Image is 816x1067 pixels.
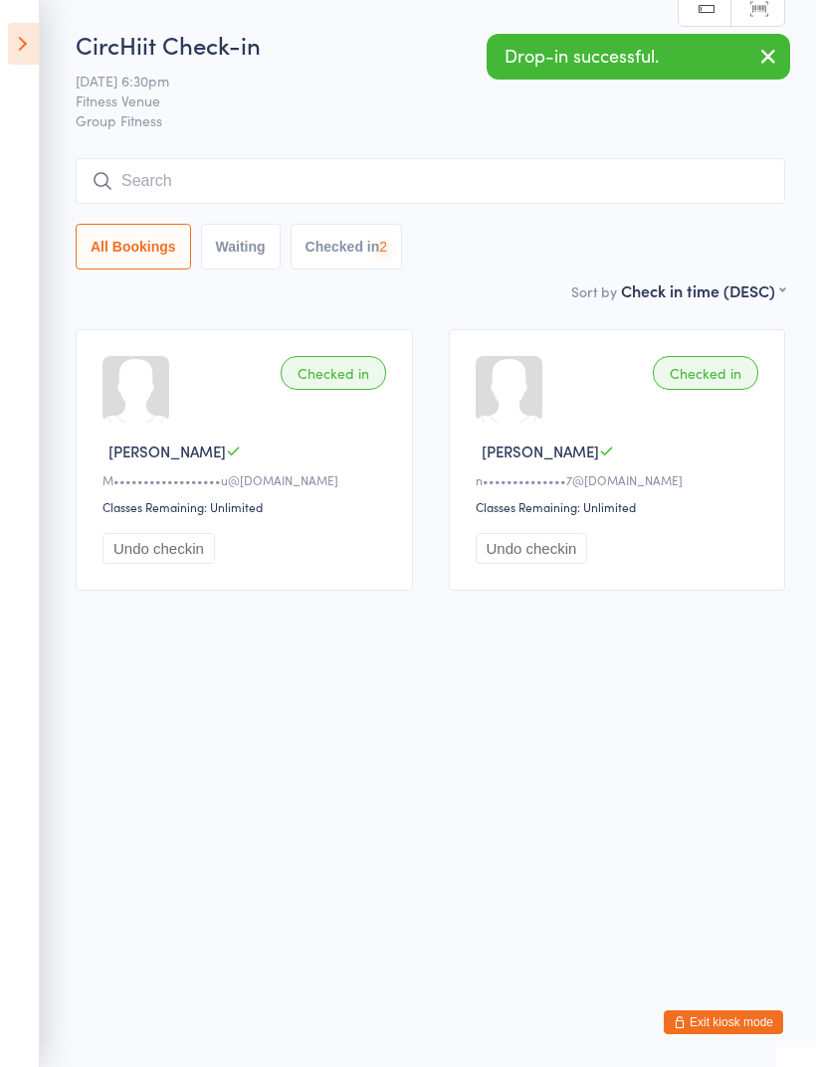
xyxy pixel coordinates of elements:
[102,533,215,564] button: Undo checkin
[76,71,754,90] span: [DATE] 6:30pm
[108,441,226,461] span: [PERSON_NAME]
[487,34,790,80] div: Drop-in successful.
[201,224,281,269] button: Waiting
[76,224,191,269] button: All Bookings
[76,158,785,204] input: Search
[76,110,785,130] span: Group Fitness
[476,498,765,515] div: Classes Remaining: Unlimited
[76,28,785,61] h2: CircHiit Check-in
[102,471,392,488] div: M••••••••••••••••••u@[DOMAIN_NAME]
[653,356,758,390] div: Checked in
[476,533,588,564] button: Undo checkin
[664,1010,783,1034] button: Exit kiosk mode
[482,441,599,461] span: [PERSON_NAME]
[571,281,617,301] label: Sort by
[281,356,386,390] div: Checked in
[621,279,785,301] div: Check in time (DESC)
[102,498,392,515] div: Classes Remaining: Unlimited
[379,239,387,255] div: 2
[476,471,765,488] div: n••••••••••••••7@[DOMAIN_NAME]
[76,90,754,110] span: Fitness Venue
[291,224,403,269] button: Checked in2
